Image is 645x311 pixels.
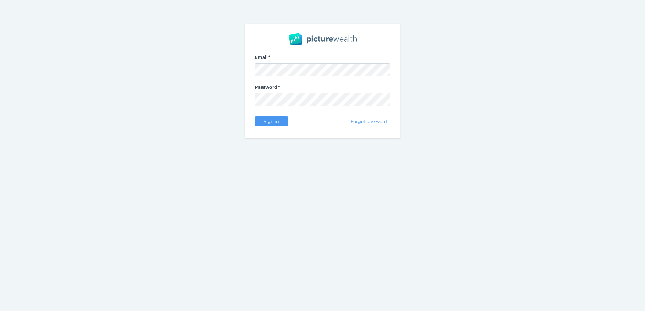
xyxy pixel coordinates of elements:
[348,119,390,124] span: Forgot password
[255,54,390,63] label: Email
[261,119,282,124] span: Sign in
[255,84,390,93] label: Password
[255,116,288,126] button: Sign in
[289,33,357,45] img: PW
[348,116,390,126] button: Forgot password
